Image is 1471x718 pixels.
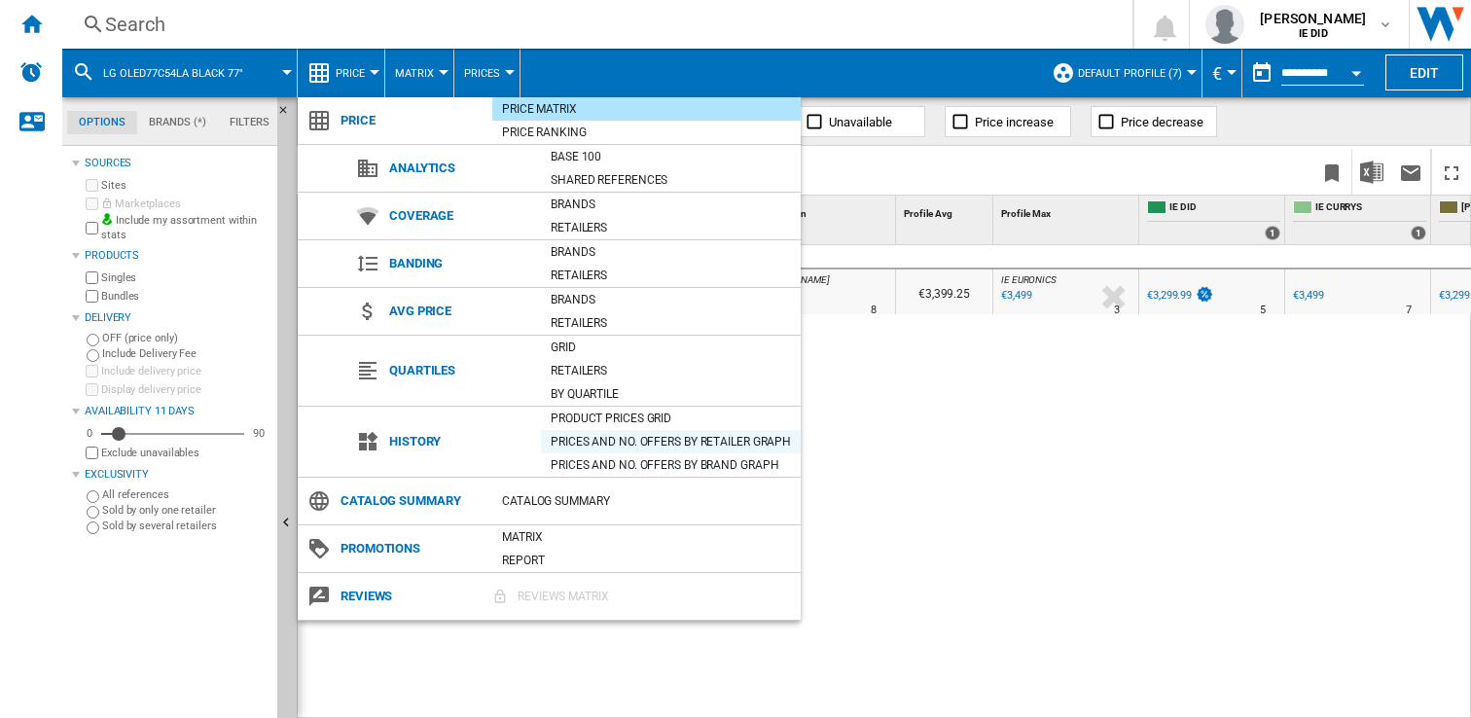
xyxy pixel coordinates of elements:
[331,535,492,562] span: Promotions
[541,313,801,333] div: Retailers
[541,242,801,262] div: Brands
[379,357,541,384] span: Quartiles
[541,432,801,451] div: Prices and No. offers by retailer graph
[492,99,801,119] div: Price Matrix
[331,487,492,515] span: Catalog Summary
[492,551,801,570] div: Report
[331,583,492,610] span: Reviews
[492,527,801,547] div: Matrix
[379,428,541,455] span: History
[541,455,801,475] div: Prices and No. offers by brand graph
[541,170,801,190] div: Shared references
[508,587,801,606] div: REVIEWS Matrix
[379,202,541,230] span: Coverage
[541,384,801,404] div: By quartile
[541,361,801,380] div: Retailers
[379,250,541,277] span: Banding
[379,298,541,325] span: Avg price
[331,107,492,134] span: Price
[541,409,801,428] div: Product prices grid
[541,338,801,357] div: Grid
[541,218,801,237] div: Retailers
[492,491,801,511] div: Catalog Summary
[541,147,801,166] div: Base 100
[541,195,801,214] div: Brands
[492,123,801,142] div: Price Ranking
[379,155,541,182] span: Analytics
[541,290,801,309] div: Brands
[541,266,801,285] div: Retailers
